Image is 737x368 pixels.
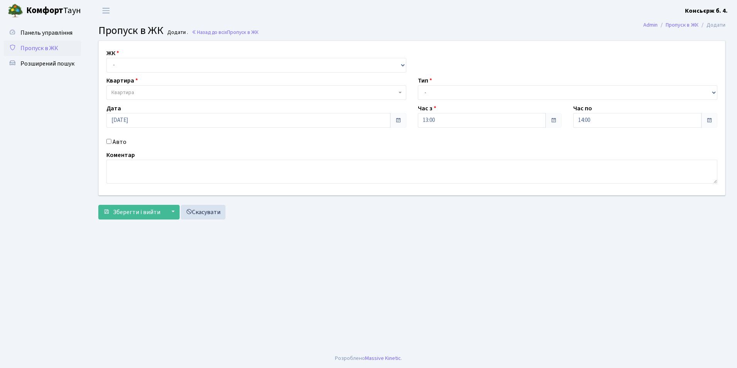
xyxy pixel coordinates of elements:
[113,208,160,216] span: Зберегти і вийти
[106,76,138,85] label: Квартира
[685,7,728,15] b: Консьєрж б. 4.
[106,150,135,160] label: Коментар
[98,205,165,219] button: Зберегти і вийти
[26,4,63,17] b: Комфорт
[8,3,23,19] img: logo.png
[573,104,592,113] label: Час по
[166,29,188,36] small: Додати .
[113,137,126,147] label: Авто
[96,4,116,17] button: Переключити навігацію
[106,49,119,58] label: ЖК
[106,104,121,113] label: Дата
[4,56,81,71] a: Розширений пошук
[632,17,737,33] nav: breadcrumb
[181,205,225,219] a: Скасувати
[111,89,134,96] span: Квартира
[4,25,81,41] a: Панель управління
[418,76,432,85] label: Тип
[4,41,81,56] a: Пропуск в ЖК
[20,29,72,37] span: Панель управління
[98,23,163,38] span: Пропуск в ЖК
[698,21,725,29] li: Додати
[20,59,74,68] span: Розширений пошук
[20,44,58,52] span: Пропуск в ЖК
[365,354,401,362] a: Massive Kinetic
[26,4,81,17] span: Таун
[643,21,658,29] a: Admin
[418,104,436,113] label: Час з
[685,6,728,15] a: Консьєрж б. 4.
[192,29,259,36] a: Назад до всіхПропуск в ЖК
[227,29,259,36] span: Пропуск в ЖК
[666,21,698,29] a: Пропуск в ЖК
[335,354,402,363] div: Розроблено .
